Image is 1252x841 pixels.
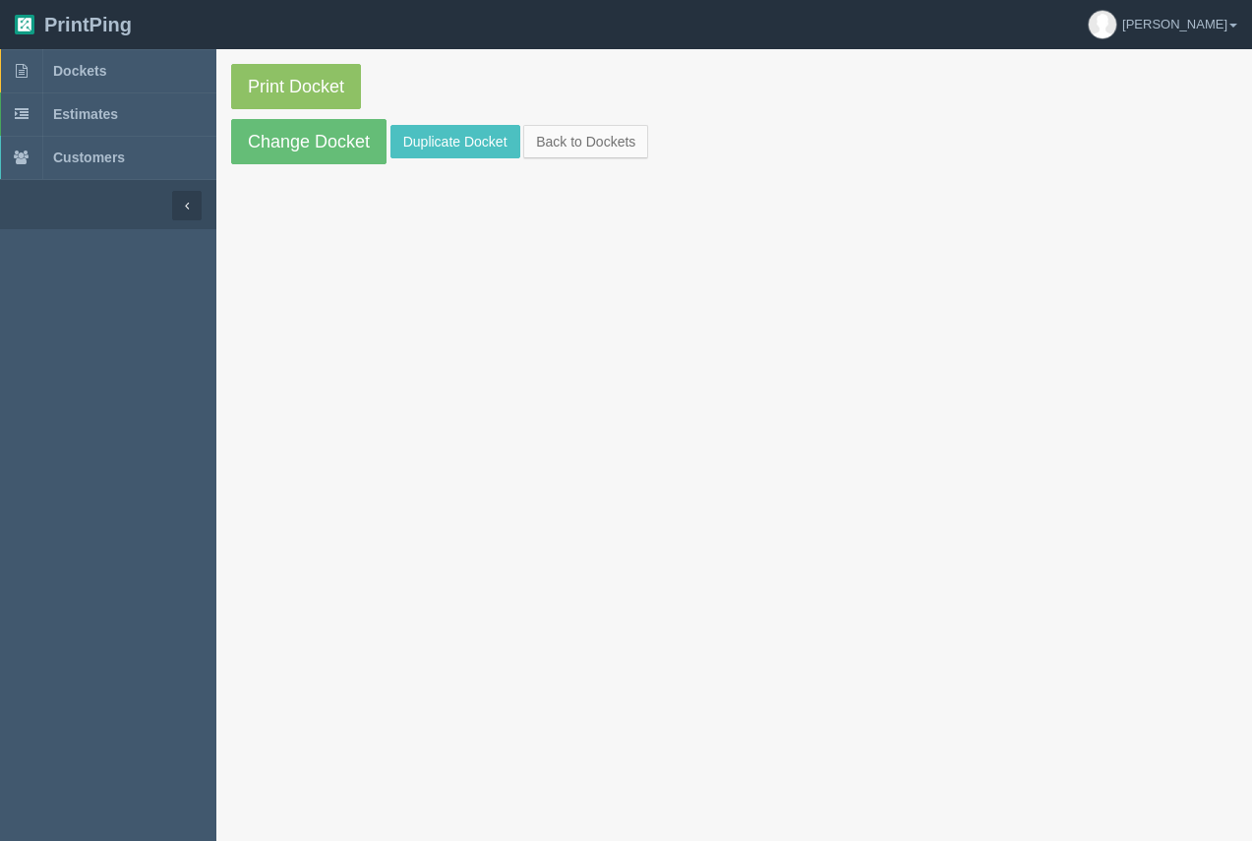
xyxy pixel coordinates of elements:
[53,150,125,165] span: Customers
[53,106,118,122] span: Estimates
[1089,11,1116,38] img: avatar_default-7531ab5dedf162e01f1e0bb0964e6a185e93c5c22dfe317fb01d7f8cd2b1632c.jpg
[390,125,520,158] a: Duplicate Docket
[231,64,361,109] a: Print Docket
[15,15,34,34] img: logo-3e63b451c926e2ac314895c53de4908e5d424f24456219fb08d385ab2e579770.png
[523,125,648,158] a: Back to Dockets
[53,63,106,79] span: Dockets
[231,119,387,164] a: Change Docket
